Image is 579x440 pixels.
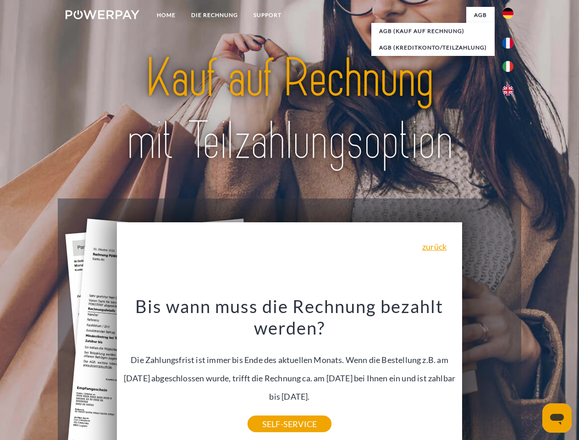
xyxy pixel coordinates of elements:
[502,61,513,72] img: it
[246,7,289,23] a: SUPPORT
[502,85,513,96] img: en
[371,39,495,56] a: AGB (Kreditkonto/Teilzahlung)
[88,44,491,176] img: title-powerpay_de.svg
[502,38,513,49] img: fr
[122,295,457,339] h3: Bis wann muss die Rechnung bezahlt werden?
[183,7,246,23] a: DIE RECHNUNG
[466,7,495,23] a: agb
[248,416,331,432] a: SELF-SERVICE
[122,295,457,424] div: Die Zahlungsfrist ist immer bis Ende des aktuellen Monats. Wenn die Bestellung z.B. am [DATE] abg...
[371,23,495,39] a: AGB (Kauf auf Rechnung)
[542,403,572,433] iframe: Schaltfläche zum Öffnen des Messaging-Fensters
[66,10,139,19] img: logo-powerpay-white.svg
[149,7,183,23] a: Home
[502,8,513,19] img: de
[422,242,447,251] a: zurück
